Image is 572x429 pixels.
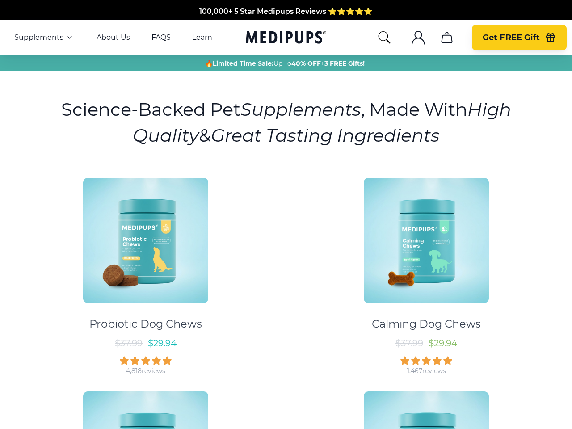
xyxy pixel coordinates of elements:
[408,27,429,48] button: account
[89,317,202,331] div: Probiotic Dog Chews
[14,32,75,43] button: Supplements
[126,367,165,375] div: 4,818 reviews
[407,367,446,375] div: 1,467 reviews
[56,97,516,148] h1: Science-Backed Pet , Made With &
[240,98,361,120] i: Supplements
[199,7,373,16] span: 100,000+ 5 Star Medipups Reviews ⭐️⭐️⭐️⭐️⭐️
[472,25,567,50] button: Get FREE Gift
[395,338,423,349] span: $ 37.99
[290,170,563,375] a: Calming Dog Chews - MedipupsCalming Dog Chews$37.99$29.941,467reviews
[83,178,208,303] img: Probiotic Dog Chews - Medipups
[205,59,365,68] span: 🔥 Up To +
[148,338,177,349] span: $ 29.94
[115,338,143,349] span: $ 37.99
[483,33,540,43] span: Get FREE Gift
[97,33,130,42] a: About Us
[246,29,326,47] a: Medipups
[429,338,457,349] span: $ 29.94
[9,170,282,375] a: Probiotic Dog Chews - MedipupsProbiotic Dog Chews$37.99$29.944,818reviews
[372,317,481,331] div: Calming Dog Chews
[192,33,212,42] a: Learn
[151,33,171,42] a: FAQS
[138,18,435,26] span: Made In The [GEOGRAPHIC_DATA] from domestic & globally sourced ingredients
[364,178,489,303] img: Calming Dog Chews - Medipups
[377,30,391,45] button: search
[211,124,440,146] i: Great Tasting Ingredients
[14,33,63,42] span: Supplements
[436,27,458,48] button: cart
